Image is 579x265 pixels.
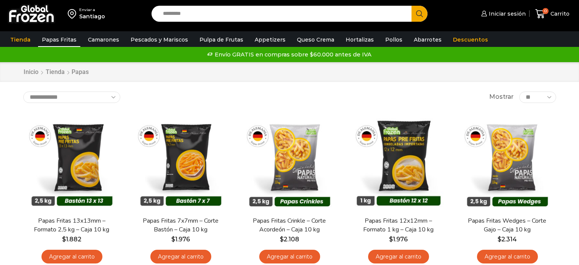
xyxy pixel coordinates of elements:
[498,236,517,243] bdi: 2.314
[389,236,393,243] span: $
[72,68,89,75] h1: Papas
[41,250,102,264] a: Agregar al carrito: “Papas Fritas 13x13mm - Formato 2,5 kg - Caja 10 kg”
[463,217,551,234] a: Papas Fritas Wedges – Corte Gajo – Caja 10 kg
[137,217,224,234] a: Papas Fritas 7x7mm – Corte Bastón – Caja 10 kg
[196,32,247,47] a: Pulpa de Frutas
[127,32,192,47] a: Pescados y Mariscos
[23,92,120,103] select: Pedido de la tienda
[68,7,79,20] img: address-field-icon.svg
[342,32,378,47] a: Hortalizas
[542,8,549,14] span: 0
[410,32,445,47] a: Abarrotes
[62,236,81,243] bdi: 1.882
[251,32,289,47] a: Appetizers
[84,32,123,47] a: Camarones
[171,236,190,243] bdi: 1.976
[487,10,526,18] span: Iniciar sesión
[412,6,427,22] button: Search button
[449,32,492,47] a: Descuentos
[150,250,211,264] a: Agregar al carrito: “Papas Fritas 7x7mm - Corte Bastón - Caja 10 kg”
[6,32,34,47] a: Tienda
[28,217,115,234] a: Papas Fritas 13x13mm – Formato 2,5 kg – Caja 10 kg
[79,7,105,13] div: Enviar a
[293,32,338,47] a: Queso Crema
[259,250,320,264] a: Agregar al carrito: “Papas Fritas Crinkle - Corte Acordeón - Caja 10 kg”
[79,13,105,20] div: Santiago
[489,93,514,101] span: Mostrar
[45,68,65,77] a: Tienda
[368,250,429,264] a: Agregar al carrito: “Papas Fritas 12x12mm - Formato 1 kg - Caja 10 kg”
[246,217,333,234] a: Papas Fritas Crinkle – Corte Acordeón – Caja 10 kg
[381,32,406,47] a: Pollos
[498,236,501,243] span: $
[62,236,66,243] span: $
[479,6,526,21] a: Iniciar sesión
[38,32,80,47] a: Papas Fritas
[171,236,175,243] span: $
[23,68,89,77] nav: Breadcrumb
[389,236,408,243] bdi: 1.976
[533,5,571,23] a: 0 Carrito
[23,68,39,77] a: Inicio
[280,236,299,243] bdi: 2.108
[280,236,284,243] span: $
[477,250,538,264] a: Agregar al carrito: “Papas Fritas Wedges – Corte Gajo - Caja 10 kg”
[549,10,569,18] span: Carrito
[354,217,442,234] a: Papas Fritas 12x12mm – Formato 1 kg – Caja 10 kg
